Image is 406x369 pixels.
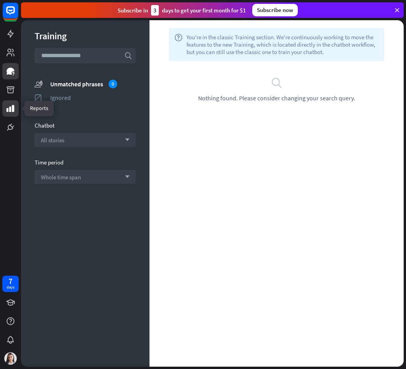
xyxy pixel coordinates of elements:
div: Subscribe now [252,4,298,16]
span: Nothing found. Please consider changing your search query. [198,94,355,102]
i: search [271,77,283,88]
div: Time period [35,159,136,166]
i: ignored [35,94,42,101]
div: Subscribe in days to get your first month for $1 [118,5,246,16]
div: Training [35,30,136,42]
i: help [174,33,183,56]
div: 0 [109,80,117,88]
div: 7 [9,278,12,285]
i: search [124,52,132,59]
div: Chatbot [35,122,136,129]
i: unmatched_phrases [35,80,42,88]
i: arrow_down [121,138,130,142]
div: 3 [151,5,159,16]
i: arrow_down [121,175,130,179]
span: Whole time span [41,173,81,181]
span: You're in the classic Training section. We're continuously working to move the features to the ne... [186,33,379,56]
button: Open LiveChat chat widget [6,3,30,26]
div: Ignored [50,94,136,101]
span: All stories [41,136,64,144]
div: days [7,285,14,290]
div: Unmatched phrases [50,80,136,88]
a: 7 days [2,276,19,292]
